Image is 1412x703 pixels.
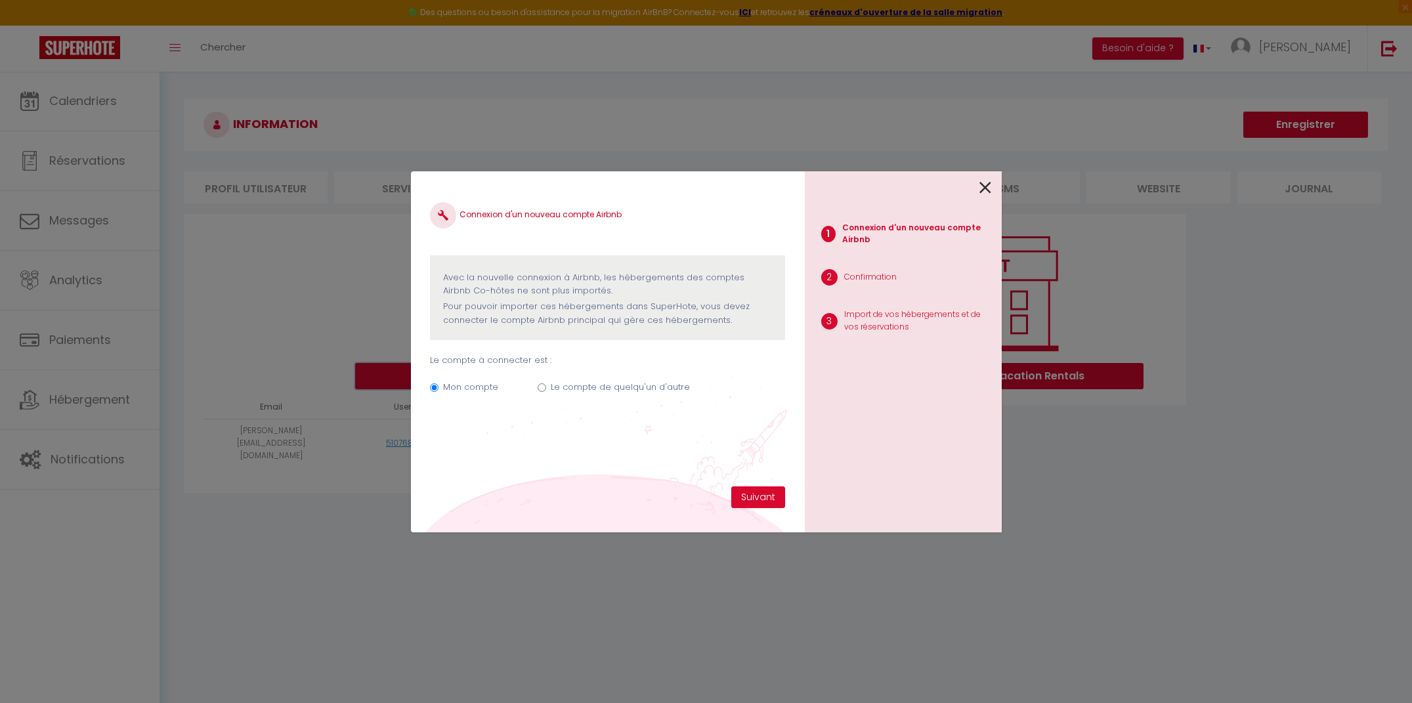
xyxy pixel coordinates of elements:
[731,486,785,509] button: Suivant
[443,300,771,327] p: Pour pouvoir importer ces hébergements dans SuperHote, vous devez connecter le compte Airbnb prin...
[842,222,991,247] p: Connexion d'un nouveau compte Airbnb
[430,354,784,367] p: Le compte à connecter est :
[844,271,897,284] p: Confirmation
[443,271,771,298] p: Avec la nouvelle connexion à Airbnb, les hébergements des comptes Airbnb Co-hôtes ne sont plus im...
[443,381,498,394] label: Mon compte
[821,269,838,286] span: 2
[821,226,836,242] span: 1
[11,5,50,45] button: Ouvrir le widget de chat LiveChat
[430,202,784,228] h4: Connexion d'un nouveau compte Airbnb
[821,313,838,330] span: 3
[551,381,690,394] label: Le compte de quelqu'un d'autre
[844,309,991,333] p: Import de vos hébergements et de vos réservations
